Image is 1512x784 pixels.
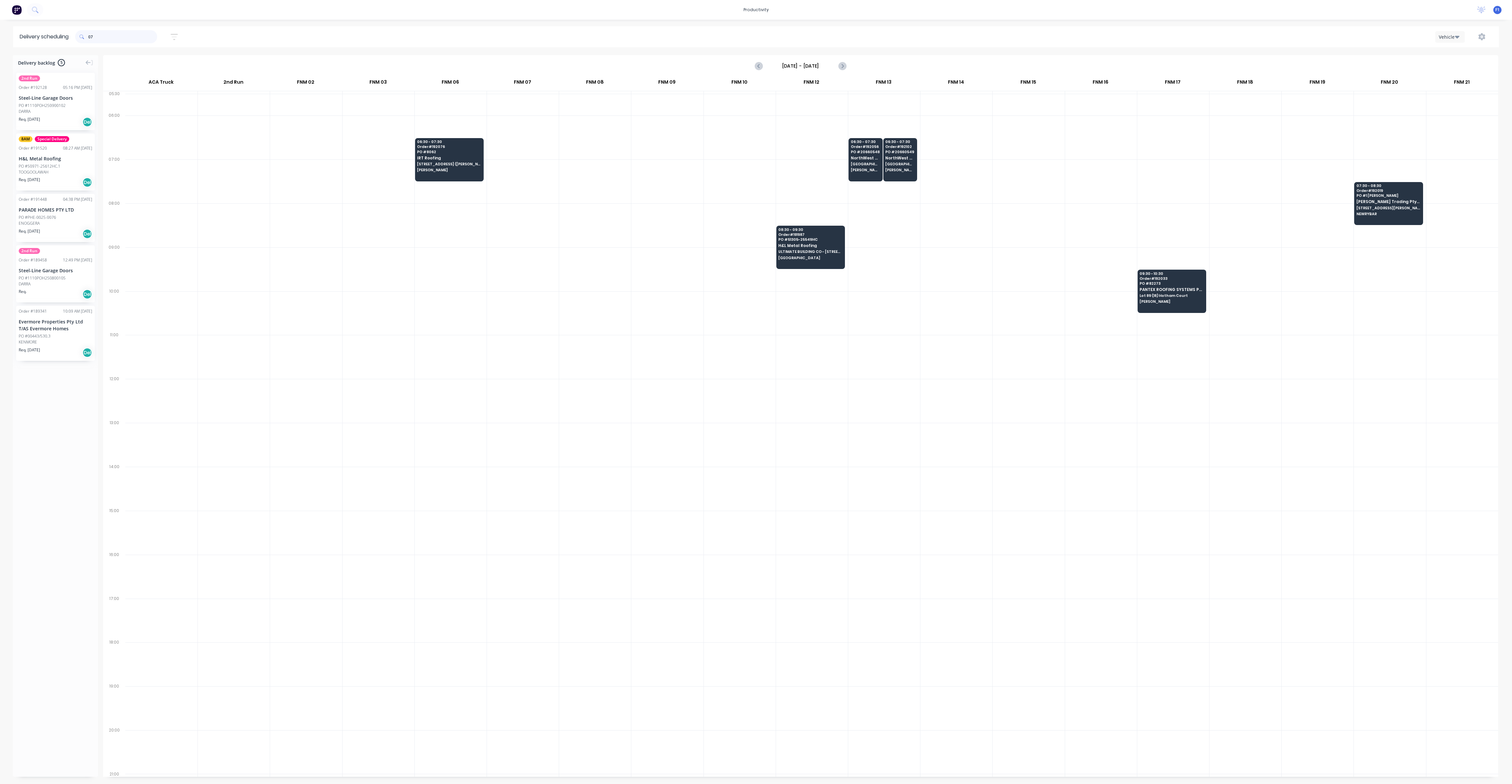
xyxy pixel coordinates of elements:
div: productivity [740,5,772,15]
div: 13:00 [103,419,125,463]
div: 08:27 AM [DATE] [63,145,92,151]
div: Order # 191520 [19,145,47,151]
div: 08:00 [103,199,125,243]
div: 19:00 [103,682,125,726]
div: FNM 15 [992,76,1064,91]
div: ENOGGERA [19,220,92,226]
span: PO # 20660548 [851,150,880,154]
span: PO # 51305-25549HC [778,237,842,241]
div: 15:00 [103,507,125,551]
div: FNM 06 [414,76,486,91]
div: Steel-Line Garage Doors [19,267,92,274]
div: FNM 16 [1064,76,1136,91]
span: 06:30 - 07:30 [885,140,915,144]
span: [GEOGRAPHIC_DATA] [STREET_ADDRESS][PERSON_NAME] [885,162,915,166]
div: FNM 14 [920,76,992,91]
div: Del [82,229,92,239]
span: 8AM [19,136,32,142]
div: PO #1110POH250900102 [19,103,66,109]
div: 10:09 AM [DATE] [63,308,92,314]
span: NorthWest Commercial Industries (QLD) P/L [851,156,880,160]
div: Order # 192128 [19,85,47,91]
span: [PERSON_NAME] [1140,299,1203,303]
span: 07:30 - 08:30 [1356,184,1420,188]
div: PO #PHE-0025-0076 [19,215,56,220]
div: Evermore Properties Pty Ltd T/AS Evermore Homes [19,318,92,332]
div: 04:38 PM [DATE] [63,196,92,202]
span: 06:30 - 07:30 [851,140,880,144]
div: Del [82,117,92,127]
span: Req. [DATE] [19,228,40,234]
div: Order # 189458 [19,257,47,263]
div: 07:00 [103,155,125,199]
span: Req. [DATE] [19,347,40,353]
span: 06:30 - 07:30 [417,140,481,144]
div: Del [82,177,92,187]
div: Del [82,348,92,358]
img: Factory [12,5,22,15]
div: 06:00 [103,112,125,155]
div: 17:00 [103,595,125,639]
span: Lot 89 (18) Hotham Court [1140,294,1203,298]
span: NorthWest Commercial Industries (QLD) P/L [885,156,915,160]
div: 12:00 [103,375,125,419]
span: PO # 1 [PERSON_NAME] [1356,194,1420,197]
div: FNM 21 [1426,76,1498,91]
span: PO # 20660549 [885,150,915,154]
div: H&L Metal Roofing [19,155,92,162]
div: FNM 17 [1137,76,1209,91]
div: FNM 09 [631,76,703,91]
span: PANTEX ROOFING SYSTEMS PTY LTD [1140,287,1203,292]
div: 21:00 [103,770,125,778]
span: PO # 8062 [417,150,481,154]
div: 18:00 [103,638,125,682]
span: [STREET_ADDRESS][PERSON_NAME] [1356,206,1420,210]
div: KENMORE [19,339,92,345]
div: FNM 03 [342,76,414,91]
span: 09:30 - 10:30 [1140,272,1203,276]
button: Vehicle [1435,31,1465,43]
div: 09:00 [103,243,125,287]
span: F1 [1495,7,1500,13]
div: 12:49 PM [DATE] [63,257,92,263]
div: DARRA [19,281,92,287]
div: FNM 07 [487,76,558,91]
span: [PERSON_NAME] [417,168,481,172]
div: FNM 08 [559,76,631,91]
div: FNM 02 [270,76,342,91]
span: PO # 82273 [1140,281,1203,285]
span: [STREET_ADDRESS] ([PERSON_NAME][GEOGRAPHIC_DATA] N56) [417,162,481,166]
div: FNM 10 [703,76,775,91]
div: Del [82,289,92,299]
div: FNM 12 [776,76,848,91]
span: Order # 191987 [778,233,842,237]
div: 10:00 [103,287,125,331]
span: H&L Metal Roofing [778,243,842,248]
div: Delivery scheduling [13,26,75,47]
div: 2nd Run [198,76,269,91]
div: 05:30 [103,90,125,112]
span: Order # 192102 [885,145,915,149]
div: 16:00 [103,551,125,595]
span: Order # 192019 [1356,189,1420,193]
span: 2nd Run [19,75,40,81]
input: Search for orders [88,30,157,43]
div: DARRA [19,109,92,114]
span: [PERSON_NAME] Trading Pty Ltd T/AS Coastal Roofing [1356,199,1420,204]
span: Req. [DATE] [19,177,40,183]
span: ULTIMATE BUILDING CO - [STREET_ADDRESS][PERSON_NAME] [778,250,842,254]
div: Order # 191448 [19,196,47,202]
span: [GEOGRAPHIC_DATA] [STREET_ADDRESS][PERSON_NAME] [851,162,880,166]
div: Vehicle [1439,33,1458,40]
span: Req. [DATE] [19,116,40,122]
span: [PERSON_NAME][GEOGRAPHIC_DATA] [885,168,915,172]
span: Delivery backlog [18,59,55,66]
div: PARADE HOMES PTY LTD [19,206,92,213]
span: Order # 192056 [851,145,880,149]
span: Order # 192033 [1140,277,1203,280]
div: PO #1110POH250800105 [19,275,66,281]
div: Steel-Line Garage Doors [19,94,92,101]
span: [GEOGRAPHIC_DATA] [778,256,842,260]
div: 14:00 [103,463,125,507]
div: PO #50971-25612HC.1 [19,163,60,169]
